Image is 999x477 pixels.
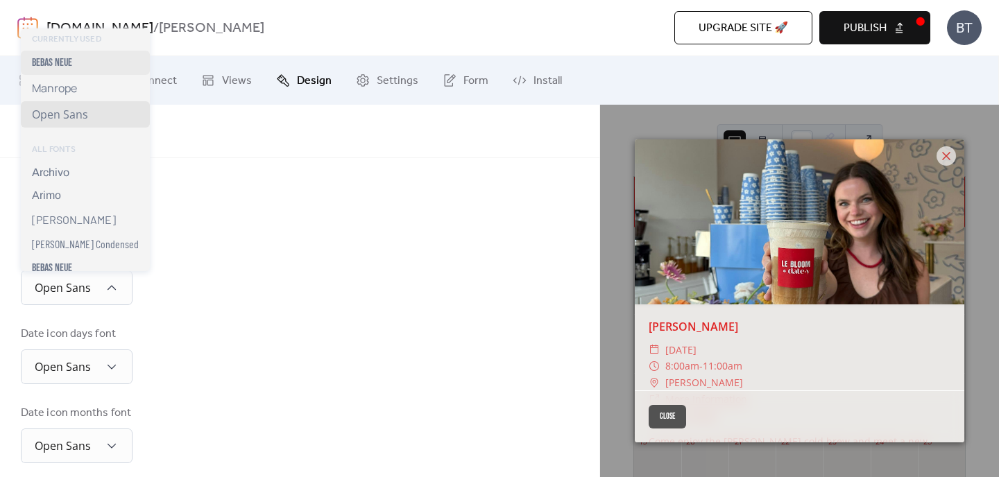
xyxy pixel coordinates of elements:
[649,374,660,391] div: ​
[533,73,562,89] span: Install
[665,359,699,372] span: 8:00am
[665,374,743,391] span: [PERSON_NAME]
[703,359,742,372] span: 11:00am
[32,56,72,69] span: Bebas Neue
[502,62,572,99] a: Install
[463,73,488,89] span: Form
[17,17,38,39] img: logo
[222,73,252,89] span: Views
[649,342,660,358] div: ​
[159,15,264,42] b: [PERSON_NAME]
[35,280,91,295] span: Open Sans
[46,15,153,42] a: [DOMAIN_NAME]
[21,326,130,342] div: Date icon days font
[14,105,68,156] button: Colors
[35,359,91,374] span: Open Sans
[699,20,788,37] span: Upgrade site 🚀
[377,73,418,89] span: Settings
[191,62,262,99] a: Views
[297,73,332,89] span: Design
[649,319,738,334] a: [PERSON_NAME]
[674,11,812,44] button: Upgrade site 🚀
[345,62,429,99] a: Settings
[32,261,72,275] span: Bebas Neue
[32,166,69,178] span: Archivo
[32,213,116,226] span: [PERSON_NAME]
[8,62,100,99] a: My Events
[35,438,91,453] span: Open Sans
[32,107,88,122] span: Open Sans
[21,405,131,422] div: Date icon months font
[266,62,342,99] a: Design
[819,11,930,44] button: Publish
[844,20,887,37] span: Publish
[432,62,499,99] a: Form
[947,10,982,45] div: BT
[649,405,686,428] button: Close
[135,73,177,89] span: Connect
[665,342,697,358] span: [DATE]
[32,80,77,96] span: Manrope
[649,358,660,374] div: ​
[153,15,159,42] b: /
[32,189,61,202] span: Arimo
[699,359,703,372] span: -
[32,237,139,250] span: [PERSON_NAME] Condensed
